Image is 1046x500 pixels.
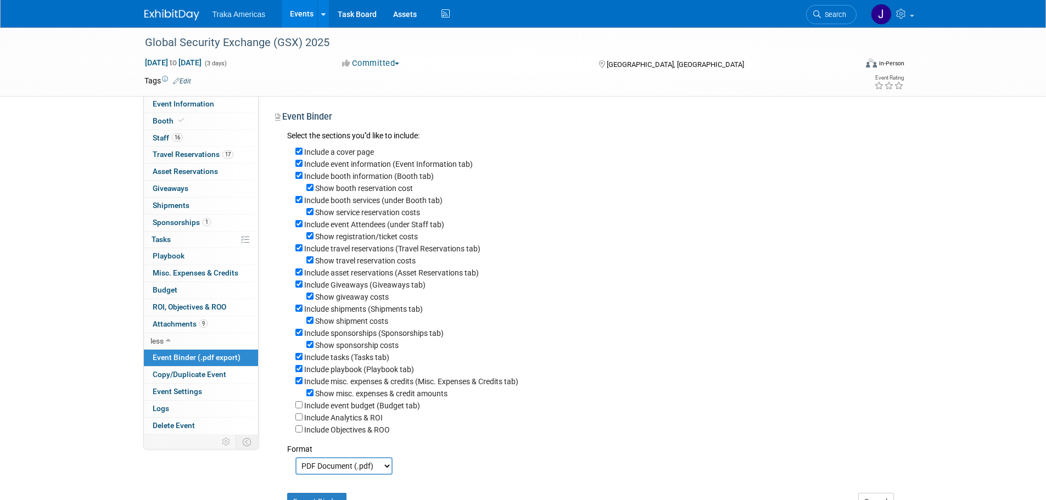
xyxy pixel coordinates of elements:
label: Include event information (Event Information tab) [304,160,473,168]
a: ROI, Objectives & ROO [144,299,258,316]
div: Event Binder [275,111,894,127]
span: Playbook [153,251,184,260]
label: Include misc. expenses & credits (Misc. Expenses & Credits tab) [304,377,518,386]
a: Event Settings [144,384,258,400]
span: 16 [172,133,183,142]
span: Misc. Expenses & Credits [153,268,238,277]
a: Sponsorships1 [144,215,258,231]
div: In-Person [879,59,904,68]
label: Show shipment costs [315,317,388,325]
span: Copy/Duplicate Event [153,370,226,379]
label: Include a cover page [304,148,374,156]
span: Booth [153,116,186,125]
a: Booth [144,113,258,130]
span: Event Binder (.pdf export) [153,353,240,362]
a: Edit [173,77,191,85]
a: Logs [144,401,258,417]
span: Tasks [152,235,171,244]
td: Tags [144,75,191,86]
label: Include booth services (under Booth tab) [304,196,443,205]
td: Toggle Event Tabs [236,435,258,449]
span: Shipments [153,201,189,210]
a: Staff16 [144,130,258,147]
label: Include asset reservations (Asset Reservations tab) [304,268,479,277]
img: Jamie Saenz [871,4,892,25]
span: [GEOGRAPHIC_DATA], [GEOGRAPHIC_DATA] [607,60,744,69]
span: Event Information [153,99,214,108]
label: Include Objectives & ROO [304,425,390,434]
a: Budget [144,282,258,299]
label: Include travel reservations (Travel Reservations tab) [304,244,480,253]
span: ROI, Objectives & ROO [153,302,226,311]
img: ExhibitDay [144,9,199,20]
span: 1 [203,218,211,226]
a: Tasks [144,232,258,248]
label: Include tasks (Tasks tab) [304,353,389,362]
a: Event Binder (.pdf export) [144,350,258,366]
label: Show misc. expenses & credit amounts [315,389,448,398]
label: Show travel reservation costs [315,256,416,265]
div: Select the sections you''d like to include: [287,130,894,143]
label: Show sponsorship costs [315,341,399,350]
label: Include event budget (Budget tab) [304,401,420,410]
label: Include booth information (Booth tab) [304,172,434,181]
label: Include sponsorships (Sponsorships tab) [304,329,444,338]
a: less [144,333,258,350]
a: Search [806,5,857,24]
label: Include Giveaways (Giveaways tab) [304,280,426,289]
span: 9 [199,319,208,328]
a: Shipments [144,198,258,214]
img: Format-Inperson.png [866,59,877,68]
span: Budget [153,285,177,294]
label: Show booth reservation cost [315,184,413,193]
span: Search [821,10,846,19]
span: Delete Event [153,421,195,430]
a: Copy/Duplicate Event [144,367,258,383]
label: Include event Attendees (under Staff tab) [304,220,444,229]
label: Include shipments (Shipments tab) [304,305,423,313]
span: Attachments [153,319,208,328]
span: Asset Reservations [153,167,218,176]
button: Committed [338,58,404,69]
span: Giveaways [153,184,188,193]
a: Misc. Expenses & Credits [144,265,258,282]
span: to [168,58,178,67]
div: Format [287,435,894,454]
div: Event Format [792,57,905,74]
a: Playbook [144,248,258,265]
div: Event Rating [874,75,904,81]
span: 17 [222,150,233,159]
label: Show service reservation costs [315,208,420,217]
span: Sponsorships [153,218,211,227]
label: Show registration/ticket costs [315,232,418,241]
span: Event Settings [153,387,202,396]
span: [DATE] [DATE] [144,58,202,68]
td: Personalize Event Tab Strip [217,435,236,449]
label: Include Analytics & ROI [304,413,383,422]
label: Show giveaway costs [315,293,389,301]
span: Traka Americas [212,10,266,19]
span: Travel Reservations [153,150,233,159]
span: (3 days) [204,60,227,67]
a: Giveaways [144,181,258,197]
a: Attachments9 [144,316,258,333]
span: Staff [153,133,183,142]
span: Logs [153,404,169,413]
a: Event Information [144,96,258,113]
label: Include playbook (Playbook tab) [304,365,414,374]
div: Global Security Exchange (GSX) 2025 [141,33,840,53]
span: less [150,336,164,345]
a: Delete Event [144,418,258,434]
a: Asset Reservations [144,164,258,180]
a: Travel Reservations17 [144,147,258,163]
i: Booth reservation complete [178,117,184,123]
